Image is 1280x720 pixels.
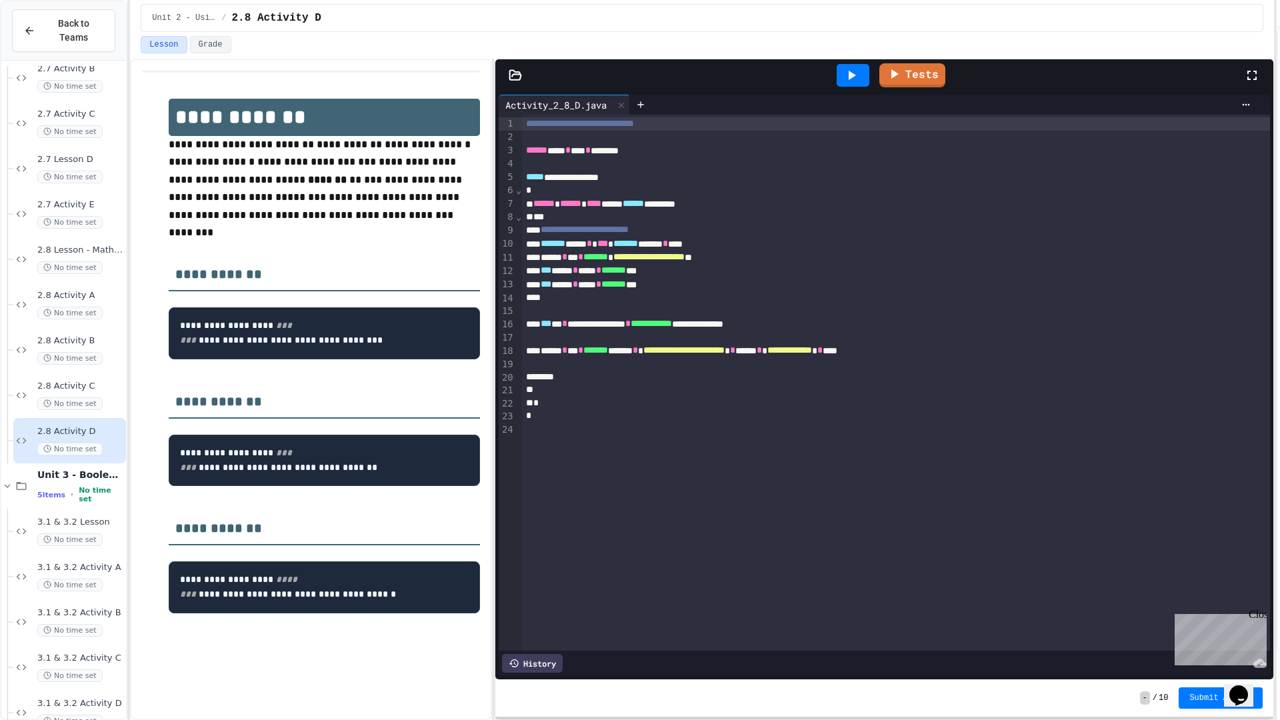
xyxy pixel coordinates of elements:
div: 16 [499,318,515,331]
span: 2.7 Activity B [37,63,123,75]
span: No time set [37,669,103,682]
span: No time set [37,397,103,410]
span: / [221,13,226,23]
span: No time set [37,80,103,93]
span: 2.8 Activity D [231,10,321,26]
span: • [71,489,73,500]
span: No time set [37,579,103,591]
span: 2.7 Activity C [37,109,123,120]
div: 11 [499,251,515,265]
div: 23 [499,410,515,423]
button: Back to Teams [12,9,115,52]
span: 2.8 Activity C [37,381,123,392]
button: Lesson [141,36,187,53]
div: History [502,654,563,673]
span: No time set [37,443,103,455]
div: 13 [499,278,515,291]
span: 2.8 Lesson - Math Class [37,245,123,256]
div: 10 [499,237,515,251]
div: 2 [499,131,515,144]
span: No time set [37,125,103,138]
span: - [1140,691,1150,705]
span: 5 items [37,491,65,499]
span: No time set [37,216,103,229]
span: No time set [37,533,103,546]
span: / [1153,693,1157,703]
div: 5 [499,171,515,184]
button: Submit Answer [1179,687,1263,709]
div: 22 [499,397,515,411]
div: Activity_2_8_D.java [499,95,630,115]
div: 15 [499,305,515,318]
div: 9 [499,224,515,237]
div: 18 [499,345,515,358]
span: No time set [37,307,103,319]
div: 1 [499,117,515,131]
span: No time set [37,171,103,183]
span: No time set [79,486,123,503]
span: 2.7 Activity E [37,199,123,211]
div: 8 [499,211,515,224]
div: 24 [499,423,515,437]
span: Unit 3 - Boolean Expressions [37,469,123,481]
span: Fold line [515,211,522,222]
div: Activity_2_8_D.java [499,98,613,112]
div: 7 [499,197,515,211]
span: Fold line [515,185,522,195]
span: 3.1 & 3.2 Activity D [37,698,123,709]
span: 10 [1159,693,1168,703]
span: 3.1 & 3.2 Activity B [37,607,123,619]
span: 3.1 & 3.2 Activity C [37,653,123,664]
div: 14 [499,292,515,305]
iframe: chat widget [1169,609,1267,665]
span: No time set [37,624,103,637]
span: Submit Answer [1189,693,1252,703]
div: Chat with us now!Close [5,5,92,85]
div: 20 [499,371,515,385]
span: Back to Teams [43,17,104,45]
span: 2.8 Activity A [37,290,123,301]
iframe: chat widget [1224,667,1267,707]
button: Grade [190,36,231,53]
div: 6 [499,184,515,197]
div: 21 [499,384,515,397]
span: 2.8 Activity D [37,426,123,437]
span: Unit 2 - Using Objects [152,13,216,23]
span: 2.8 Activity B [37,335,123,347]
div: 4 [499,157,515,171]
span: 2.7 Lesson D [37,154,123,165]
span: 3.1 & 3.2 Lesson [37,517,123,528]
a: Tests [879,63,945,87]
span: 3.1 & 3.2 Activity A [37,562,123,573]
span: No time set [37,352,103,365]
div: 3 [499,144,515,157]
div: 17 [499,331,515,345]
div: 19 [499,358,515,371]
div: 12 [499,265,515,278]
span: No time set [37,261,103,274]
